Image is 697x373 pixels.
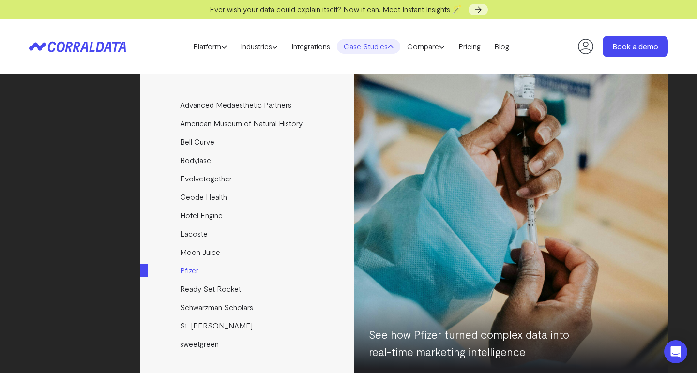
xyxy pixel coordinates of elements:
[400,39,452,54] a: Compare
[140,298,356,316] a: Schwarzman Scholars
[140,96,356,114] a: Advanced Medaesthetic Partners
[285,39,337,54] a: Integrations
[140,133,356,151] a: Bell Curve
[140,261,356,280] a: Pfizer
[452,39,487,54] a: Pricing
[603,36,668,57] a: Book a demo
[140,224,356,243] a: Lacoste
[487,39,516,54] a: Blog
[210,4,462,14] span: Ever wish your data could explain itself? Now it can. Meet Instant Insights 🪄
[140,151,356,169] a: Bodylase
[140,243,356,261] a: Moon Juice
[140,114,356,133] a: American Museum of Natural History
[369,326,587,360] p: See how Pfizer turned complex data into real-time marketing intelligence
[140,206,356,224] a: Hotel Engine
[337,39,400,54] a: Case Studies
[186,39,234,54] a: Platform
[664,340,687,363] div: Open Intercom Messenger
[140,316,356,335] a: St. [PERSON_NAME]
[140,169,356,188] a: Evolvetogether
[140,335,356,353] a: sweetgreen
[140,188,356,206] a: Geode Health
[234,39,285,54] a: Industries
[140,280,356,298] a: Ready Set Rocket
